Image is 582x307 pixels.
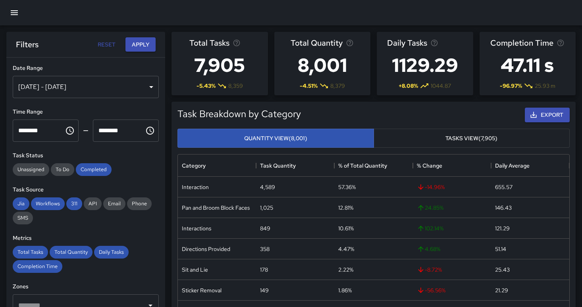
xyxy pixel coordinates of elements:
[430,39,438,47] svg: Average number of tasks per day in the selected period, compared to the previous period.
[13,246,48,259] div: Total Tasks
[228,82,243,90] span: 8,359
[177,129,374,148] button: Quantity View(8,001)
[417,286,445,294] span: -56.56 %
[13,263,62,270] span: Completion Time
[13,260,62,273] div: Completion Time
[500,82,522,90] span: -96.97 %
[260,204,273,212] div: 1,025
[182,154,206,177] div: Category
[84,200,102,207] span: API
[260,266,268,274] div: 178
[51,166,74,173] span: To Do
[233,39,241,47] svg: Total number of tasks in the selected period, compared to the previous period.
[490,37,553,49] span: Completion Time
[338,286,352,294] div: 1.86%
[495,266,510,274] div: 25.43
[338,245,354,253] div: 4.47%
[13,64,159,73] h6: Date Range
[127,200,152,207] span: Phone
[417,183,445,191] span: -14.96 %
[182,286,222,294] div: Sticker Removal
[13,234,159,243] h6: Metrics
[182,183,209,191] div: Interaction
[125,37,156,52] button: Apply
[182,266,208,274] div: Sit and Lie
[256,154,334,177] div: Task Quantity
[260,224,270,232] div: 849
[177,108,301,120] h5: Task Breakdown by Category
[338,204,353,212] div: 12.81%
[338,183,356,191] div: 57.36%
[491,154,569,177] div: Daily Average
[76,166,112,173] span: Completed
[13,76,159,98] div: [DATE] - [DATE]
[387,49,463,81] h3: 1129.29
[495,224,510,232] div: 121.29
[189,49,250,81] h3: 7,905
[127,197,152,210] div: Phone
[76,163,112,176] div: Completed
[338,266,353,274] div: 2.22%
[31,197,65,210] div: Workflows
[495,245,506,253] div: 51.14
[66,200,82,207] span: 311
[13,197,29,210] div: Jia
[62,123,78,139] button: Choose time, selected time is 12:00 AM
[13,200,29,207] span: Jia
[300,82,318,90] span: -4.51 %
[94,249,129,255] span: Daily Tasks
[66,197,82,210] div: 311
[13,249,48,255] span: Total Tasks
[182,245,230,253] div: Directions Provided
[13,282,159,291] h6: Zones
[557,39,565,47] svg: Average time taken to complete tasks in the selected period, compared to the previous period.
[13,214,33,221] span: SMS
[51,163,74,176] div: To Do
[495,204,512,212] div: 146.43
[417,266,442,274] span: -8.72 %
[413,154,491,177] div: % Change
[94,246,129,259] div: Daily Tasks
[197,82,216,90] span: -5.43 %
[431,82,451,90] span: 1044.87
[182,204,250,212] div: Pan and Broom Block Faces
[417,245,440,253] span: 4.68 %
[387,37,427,49] span: Daily Tasks
[399,82,418,90] span: + 8.08 %
[13,151,159,160] h6: Task Status
[417,154,442,177] div: % Change
[50,249,93,255] span: Total Quantity
[142,123,158,139] button: Choose time, selected time is 11:59 PM
[417,224,443,232] span: 102.14 %
[94,37,119,52] button: Reset
[525,108,570,122] button: Export
[31,200,65,207] span: Workflows
[13,163,49,176] div: Unassigned
[189,37,229,49] span: Total Tasks
[490,49,565,81] h3: 47.11 s
[103,200,125,207] span: Email
[346,39,354,47] svg: Total task quantity in the selected period, compared to the previous period.
[495,286,508,294] div: 21.29
[13,108,159,116] h6: Time Range
[260,245,270,253] div: 358
[338,154,387,177] div: % of Total Quantity
[291,37,343,49] span: Total Quantity
[260,183,275,191] div: 4,589
[260,154,296,177] div: Task Quantity
[338,224,354,232] div: 10.61%
[495,183,513,191] div: 655.57
[495,154,530,177] div: Daily Average
[16,38,39,51] h6: Filters
[374,129,570,148] button: Tasks View(7,905)
[13,212,33,224] div: SMS
[103,197,125,210] div: Email
[260,286,269,294] div: 149
[50,246,93,259] div: Total Quantity
[330,82,345,90] span: 8,379
[535,82,555,90] span: 25.93 m
[417,204,443,212] span: 24.85 %
[291,49,354,81] h3: 8,001
[182,224,211,232] div: Interactions
[84,197,102,210] div: API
